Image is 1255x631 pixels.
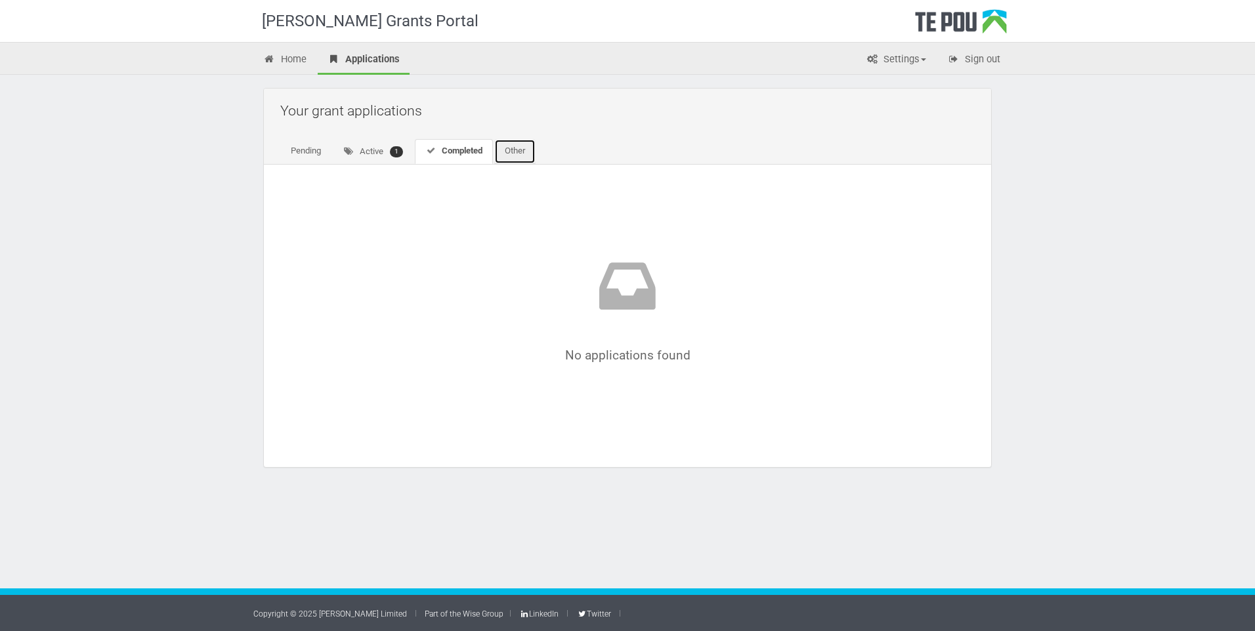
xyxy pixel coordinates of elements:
[937,46,1010,75] a: Sign out
[333,139,414,165] a: Active
[494,139,536,164] a: Other
[253,609,407,619] a: Copyright © 2025 [PERSON_NAME] Limited
[390,146,403,157] span: 1
[519,609,559,619] a: LinkedIn
[280,95,981,126] h2: Your grant applications
[415,139,493,164] a: Completed
[318,46,410,75] a: Applications
[303,253,952,362] div: No applications found
[576,609,610,619] a: Twitter
[280,139,331,164] a: Pending
[856,46,936,75] a: Settings
[915,9,1007,42] div: Te Pou Logo
[425,609,503,619] a: Part of the Wise Group
[253,46,316,75] a: Home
